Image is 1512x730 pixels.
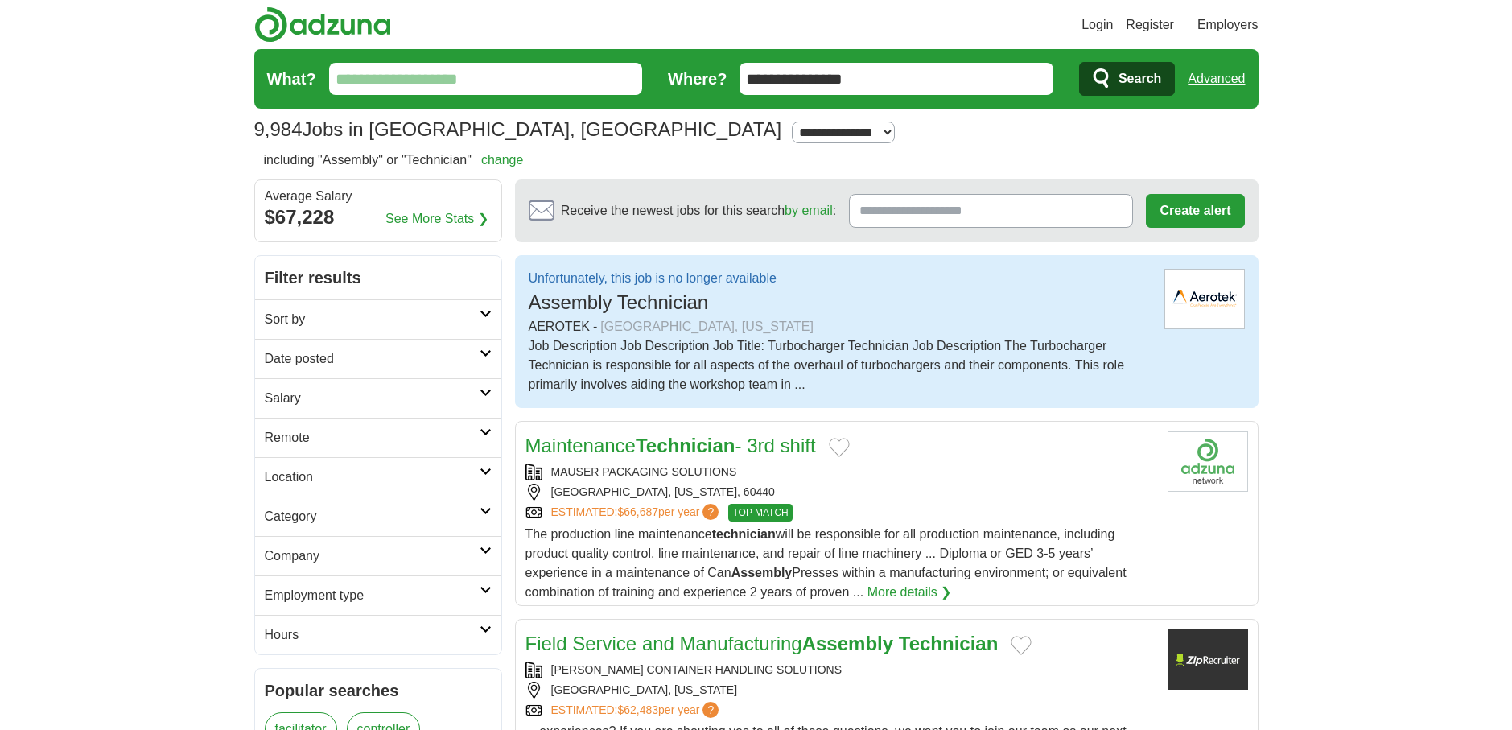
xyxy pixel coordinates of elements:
[255,339,501,378] a: Date posted
[254,6,391,43] img: Adzuna logo
[265,468,480,487] h2: Location
[525,464,1155,480] div: MAUSER PACKAGING SOLUTIONS
[525,662,1155,678] div: [PERSON_NAME] CONTAINER HANDLING SOLUTIONS
[1168,431,1248,492] img: Company logo
[529,291,709,313] span: Assembly Technician
[1119,63,1161,95] span: Search
[265,678,492,703] h2: Popular searches
[561,201,836,221] span: Receive the newest jobs for this search :
[1164,269,1245,329] img: Jobted logo
[1146,194,1244,228] button: Create alert
[899,633,999,654] strong: Technician
[829,438,850,457] button: Add to favorite jobs
[255,299,501,339] a: Sort by
[255,497,501,536] a: Category
[1126,15,1174,35] a: Register
[267,67,316,91] label: What?
[731,566,793,579] strong: Assembly
[529,269,777,288] p: Unfortunately, this job is no longer available
[600,317,814,336] div: [GEOGRAPHIC_DATA], [US_STATE]
[1079,62,1175,96] button: Search
[481,153,524,167] a: change
[551,702,723,719] a: ESTIMATED:$62,483per year?
[802,633,893,654] strong: Assembly
[1197,15,1259,35] a: Employers
[702,702,719,718] span: ?
[265,428,480,447] h2: Remote
[255,615,501,654] a: Hours
[525,484,1155,501] div: [GEOGRAPHIC_DATA], [US_STATE], 60440
[1168,629,1248,690] img: Company logo
[551,504,723,522] a: ESTIMATED:$66,687per year?
[525,435,816,456] a: MaintenanceTechnician- 3rd shift
[265,546,480,566] h2: Company
[265,203,492,232] div: $67,228
[712,527,776,541] strong: technician
[254,115,303,144] span: 9,984
[255,256,501,299] h2: Filter results
[1188,63,1245,95] a: Advanced
[1081,15,1113,35] a: Login
[702,504,719,520] span: ?
[525,633,999,654] a: Field Service and ManufacturingAssembly Technician
[255,575,501,615] a: Employment type
[265,389,480,408] h2: Salary
[617,505,658,518] span: $66,687
[529,317,1152,336] div: AEROTEK
[593,317,597,336] span: -
[255,536,501,575] a: Company
[255,457,501,497] a: Location
[617,703,658,716] span: $62,483
[264,151,524,170] h2: including "Assembly" or "Technician"
[265,190,492,203] div: Average Salary
[668,67,727,91] label: Where?
[265,586,480,605] h2: Employment type
[255,418,501,457] a: Remote
[265,507,480,526] h2: Category
[636,435,735,456] strong: Technician
[254,118,782,140] h1: Jobs in [GEOGRAPHIC_DATA], [GEOGRAPHIC_DATA]
[265,310,480,329] h2: Sort by
[1011,636,1032,655] button: Add to favorite jobs
[265,349,480,369] h2: Date posted
[525,527,1127,599] span: The production line maintenance will be responsible for all production maintenance, including pro...
[525,682,1155,699] div: [GEOGRAPHIC_DATA], [US_STATE]
[867,583,952,602] a: More details ❯
[785,204,833,217] a: by email
[255,378,501,418] a: Salary
[529,336,1152,394] div: Job Description Job Description Job Title: Turbocharger Technician Job Description The Turbocharg...
[385,209,488,229] a: See More Stats ❯
[728,504,792,522] span: TOP MATCH
[265,625,480,645] h2: Hours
